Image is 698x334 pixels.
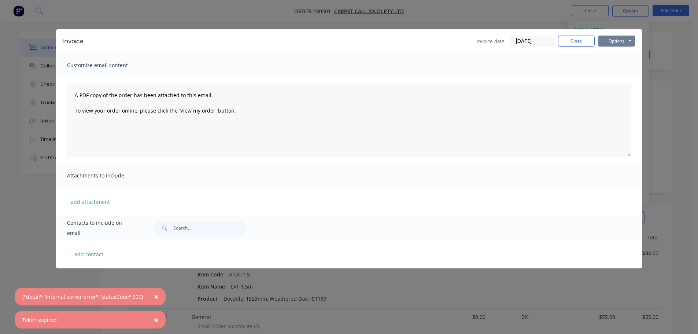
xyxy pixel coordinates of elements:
[558,36,595,47] button: Close
[67,170,148,181] span: Attachments to include
[67,84,631,157] textarea: A PDF copy of the order has been attached to this email. To view your order online, please click ...
[154,315,158,325] span: ×
[67,196,114,207] button: add attachment
[147,311,166,329] button: Close
[477,37,505,45] span: Invoice date
[147,288,166,305] button: Close
[22,316,57,324] div: Token expired
[22,293,143,301] div: {"detail":"Internal server error","statusCode":500}
[67,60,148,70] span: Customise email content
[598,36,635,47] button: Options
[67,218,136,238] span: Contacts to include on email
[67,249,111,260] button: add contact
[154,291,158,302] span: ×
[63,37,84,46] div: Invoice
[173,221,246,235] input: Search...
